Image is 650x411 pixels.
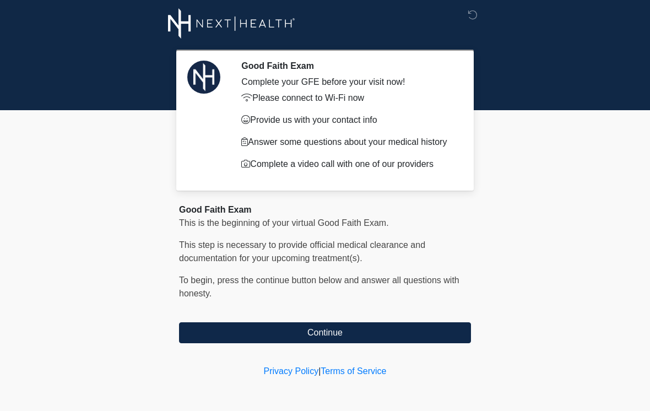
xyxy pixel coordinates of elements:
span: This is the beginning of your virtual Good Faith Exam. [179,218,389,228]
p: Please connect to Wi-Fi now [241,91,454,105]
span: This step is necessary to provide official medical clearance and documentation for your upcoming ... [179,240,425,263]
button: Continue [179,322,471,343]
p: Complete a video call with one of our providers [241,158,454,171]
h2: Good Faith Exam [241,61,454,71]
img: Agent Avatar [187,61,220,94]
p: Provide us with your contact info [241,113,454,127]
img: Next-Health Logo [168,8,295,39]
a: Terms of Service [321,366,386,376]
a: | [318,366,321,376]
span: To begin, ﻿﻿﻿﻿﻿﻿press the continue button below and answer all questions with honesty. [179,275,459,298]
a: Privacy Policy [264,366,319,376]
div: Complete your GFE before your visit now! [241,75,454,89]
p: Answer some questions about your medical history [241,136,454,149]
div: Good Faith Exam [179,203,471,217]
